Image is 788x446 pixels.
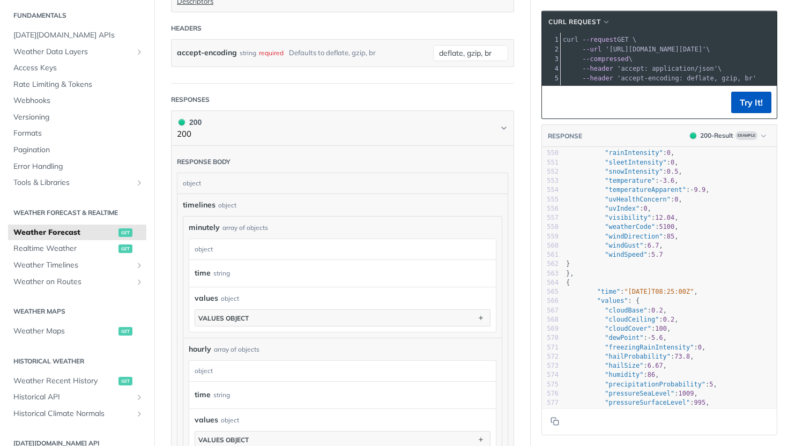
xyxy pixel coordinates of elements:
span: : , [566,242,663,249]
span: "cloudCover" [605,325,651,332]
button: Copy to clipboard [547,413,562,429]
button: 200 200200 [177,116,508,140]
span: Example [735,131,757,140]
span: "pressureSeaLevel" [605,390,674,397]
span: "cloudBase" [605,307,647,314]
div: 552 [542,167,559,176]
span: Webhooks [13,95,144,106]
div: 560 [542,241,559,250]
span: : , [566,316,679,323]
span: : , [566,159,679,166]
div: object [189,239,493,259]
span: : , [566,307,667,314]
button: values object [195,310,490,326]
div: values object [198,436,249,444]
span: : , [566,353,694,360]
span: Error Handling [13,161,144,172]
span: : , [566,177,679,184]
button: Show subpages for Weather Timelines [135,261,144,270]
span: 3.6 [663,177,675,184]
span: "[DATE]T08:25:00Z" [624,288,694,295]
span: --request [582,36,617,43]
span: }, [566,270,574,277]
a: Weather Data LayersShow subpages for Weather Data Layers [8,44,146,60]
div: 554 [542,185,559,195]
a: Historical Climate NormalsShow subpages for Historical Climate Normals [8,406,146,422]
h2: Historical Weather [8,356,146,366]
span: Weather Recent History [13,376,116,386]
span: "hailSize" [605,362,643,369]
span: "temperatureApparent" [605,186,686,194]
button: Try It! [731,92,771,113]
div: 1 [542,35,560,44]
span: "rainIntensity" [605,149,663,157]
span: Historical API [13,392,132,403]
span: 100 [655,325,667,332]
span: 0.5 [667,168,679,175]
span: 0 [671,159,674,166]
div: Headers [171,24,202,33]
div: required [259,45,284,61]
a: Pagination [8,142,146,158]
span: : , [566,214,679,221]
span: "precipitationProbability" [605,381,705,388]
div: 573 [542,361,559,370]
span: "pressureSurfaceLevel" [605,399,690,406]
div: 576 [542,389,559,398]
div: Response body [177,157,231,167]
span: : , [566,381,717,388]
span: "freezingRainIntensity" [605,344,694,351]
span: "values" [597,297,628,304]
span: 200 [690,132,696,139]
span: "hailProbability" [605,353,671,360]
label: accept-encoding [177,45,237,61]
span: - [690,186,694,194]
span: Weather Data Layers [13,47,132,57]
div: 556 [542,204,559,213]
span: : , [566,149,674,157]
span: : [566,251,663,258]
button: Show subpages for Weather on Routes [135,278,144,286]
span: "humidity" [605,371,643,378]
span: } [566,260,570,267]
span: 'accept: application/json' [617,65,718,72]
span: 0 [667,149,671,157]
span: Weather Timelines [13,260,132,271]
span: --header [582,75,613,82]
span: "uvIndex" [605,205,640,212]
div: 568 [542,315,559,324]
div: 563 [542,269,559,278]
span: : , [566,390,698,397]
a: Weather Mapsget [8,323,146,339]
a: Error Handling [8,159,146,175]
div: 575 [542,380,559,389]
span: Weather on Routes [13,277,132,287]
span: 5100 [659,223,674,231]
a: Formats [8,125,146,142]
span: get [118,377,132,385]
div: values object [198,314,249,322]
div: 4 [542,64,560,73]
span: : , [566,344,705,351]
span: [DATE][DOMAIN_NAME] APIs [13,30,144,41]
button: 200200-ResultExample [685,130,771,141]
span: Realtime Weather [13,243,116,254]
div: 571 [542,343,559,352]
div: 200 [177,116,202,128]
svg: Chevron [500,124,508,132]
a: Weather TimelinesShow subpages for Weather Timelines [8,257,146,273]
span: - [659,177,663,184]
a: Historical APIShow subpages for Historical API [8,389,146,405]
div: 570 [542,333,559,343]
span: get [118,228,132,237]
span: "windSpeed" [605,251,647,258]
div: 564 [542,278,559,287]
span: Weather Forecast [13,227,116,238]
span: 1009 [679,390,694,397]
span: : , [566,168,682,175]
span: 6.67 [648,362,663,369]
span: GET \ [563,36,636,43]
label: time [195,265,211,281]
a: Realtime Weatherget [8,241,146,257]
span: : , [566,325,671,332]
